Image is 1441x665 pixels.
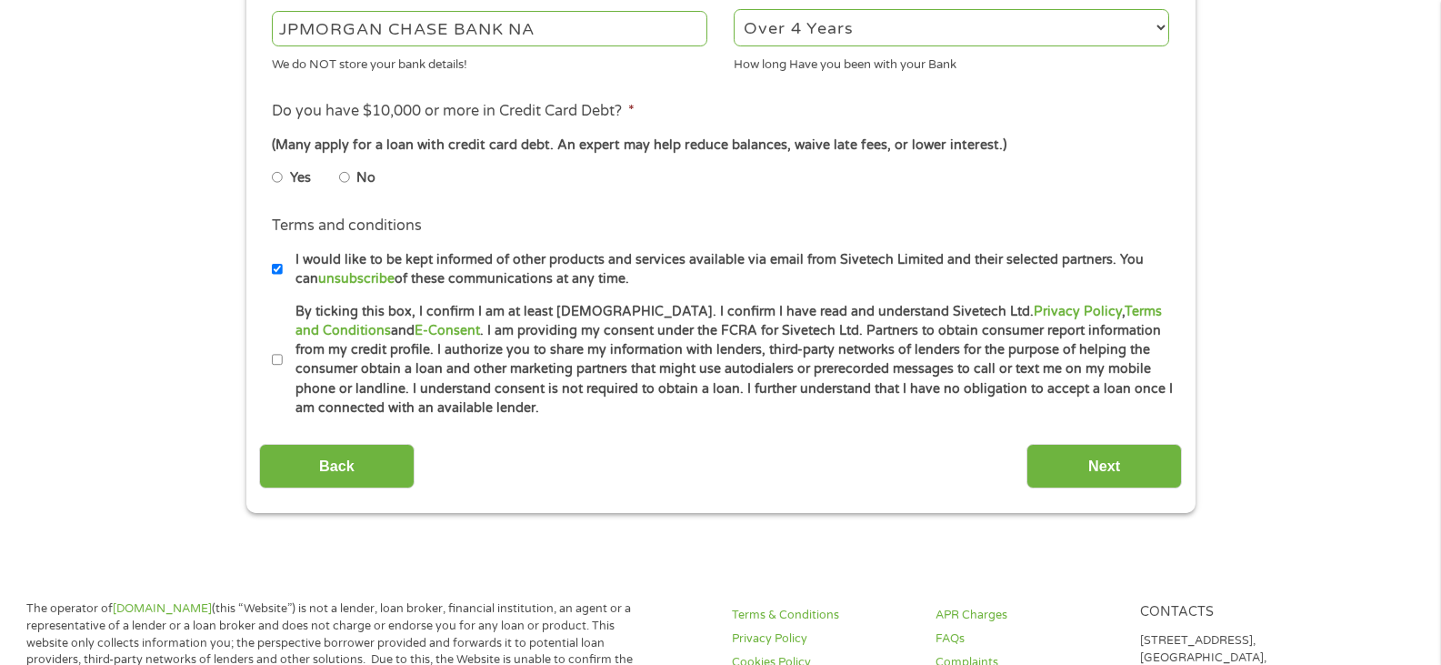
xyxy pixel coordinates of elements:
label: No [356,168,375,188]
a: APR Charges [936,607,1117,624]
label: By ticking this box, I confirm I am at least [DEMOGRAPHIC_DATA]. I confirm I have read and unders... [283,302,1175,418]
label: Do you have $10,000 or more in Credit Card Debt? [272,102,635,121]
a: [DOMAIN_NAME] [113,601,212,616]
input: Next [1026,444,1182,489]
a: Terms and Conditions [295,304,1162,338]
a: unsubscribe [318,271,395,287]
div: (Many apply for a loan with credit card debt. An expert may help reduce balances, waive late fees... [272,136,1168,156]
label: Terms and conditions [272,217,422,236]
a: E-Consent [415,323,480,338]
input: Back [259,444,415,489]
a: Privacy Policy [732,630,914,648]
a: Terms & Conditions [732,607,914,624]
div: How long Have you been with your Bank [734,49,1169,74]
a: Privacy Policy [1034,304,1122,319]
a: FAQs [936,630,1117,648]
label: I would like to be kept informed of other products and services available via email from Sivetech... [283,250,1175,289]
h4: Contacts [1140,604,1322,621]
label: Yes [290,168,311,188]
div: We do NOT store your bank details! [272,49,707,74]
